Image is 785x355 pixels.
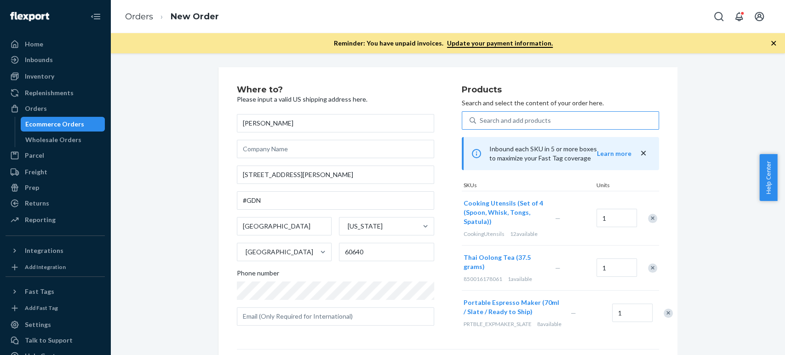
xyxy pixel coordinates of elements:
[334,39,553,48] p: Reminder: You have unpaid invoices.
[462,137,659,170] div: Inbound each SKU in 5 or more boxes to maximize your Fast Tag coverage
[462,86,659,95] h2: Products
[6,148,105,163] a: Parcel
[648,214,657,223] div: Remove Item
[462,98,659,108] p: Search and select the content of your order here.
[464,199,544,226] button: Cooking Utensils (Set of 4 (Spoon, Whisk, Tongs, Spatula))
[596,258,637,277] input: Quantity
[480,116,551,125] div: Search and add products
[348,222,383,231] div: [US_STATE]
[750,7,768,26] button: Open account menu
[510,230,538,237] span: 12 available
[25,287,54,296] div: Fast Tags
[571,309,576,317] span: —
[464,298,559,315] span: Portable Espresso Maker (70ml / Slate / Ready to Ship)
[25,104,47,113] div: Orders
[21,117,105,132] a: Ecommerce Orders
[6,101,105,116] a: Orders
[25,151,44,160] div: Parcel
[237,166,434,184] input: Street Address
[237,86,434,95] h2: Where to?
[6,303,105,314] a: Add Fast Tag
[25,263,66,271] div: Add Integration
[464,298,560,316] button: Portable Espresso Maker (70ml / Slate / Ready to Ship)
[537,321,562,327] span: 8 available
[6,180,105,195] a: Prep
[464,230,504,237] span: CookingUtensils
[25,215,56,224] div: Reporting
[237,307,434,326] input: Email (Only Required for International)
[237,140,434,158] input: Company Name
[464,199,543,225] span: Cooking Utensils (Set of 4 (Spoon, Whisk, Tongs, Spatula))
[508,275,532,282] span: 1 available
[246,247,313,257] div: [GEOGRAPHIC_DATA]
[125,11,153,22] a: Orders
[464,253,531,270] span: Thai Oolong Tea (37.5 grams)
[464,275,502,282] span: 850016178061
[86,7,105,26] button: Close Navigation
[25,199,49,208] div: Returns
[6,333,105,348] a: Talk to Support
[25,336,73,345] div: Talk to Support
[464,253,544,271] button: Thai Oolong Tea (37.5 grams)
[648,263,657,273] div: Remove Item
[6,69,105,84] a: Inventory
[6,86,105,100] a: Replenishments
[6,317,105,332] a: Settings
[6,262,105,273] a: Add Integration
[597,149,631,158] button: Learn more
[664,309,673,318] div: Remove Item
[25,183,39,192] div: Prep
[596,209,637,227] input: Quantity
[21,132,105,147] a: Wholesale Orders
[555,214,561,222] span: —
[237,269,279,281] span: Phone number
[447,39,553,48] a: Update your payment information.
[595,181,636,191] div: Units
[25,88,74,97] div: Replenishments
[118,3,226,30] ol: breadcrumbs
[25,40,43,49] div: Home
[6,212,105,227] a: Reporting
[612,303,653,322] input: Quantity
[6,243,105,258] button: Integrations
[710,7,728,26] button: Open Search Box
[25,167,47,177] div: Freight
[6,165,105,179] a: Freight
[464,321,532,327] span: PRTBLE_EXPMAKER_SLATE
[237,217,332,235] input: City
[25,246,63,255] div: Integrations
[25,55,53,64] div: Inbounds
[555,264,561,272] span: —
[639,149,648,158] button: close
[339,243,434,261] input: ZIP Code
[171,11,219,22] a: New Order
[730,7,748,26] button: Open notifications
[25,72,54,81] div: Inventory
[237,95,434,104] p: Please input a valid US shipping address here.
[462,181,595,191] div: SKUs
[6,196,105,211] a: Returns
[25,135,81,144] div: Wholesale Orders
[25,120,84,129] div: Ecommerce Orders
[25,320,51,329] div: Settings
[6,284,105,299] button: Fast Tags
[759,154,777,201] button: Help Center
[25,304,58,312] div: Add Fast Tag
[237,114,434,132] input: First & Last Name
[237,191,434,210] input: Street Address 2 (Optional)
[6,37,105,52] a: Home
[10,12,49,21] img: Flexport logo
[6,52,105,67] a: Inbounds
